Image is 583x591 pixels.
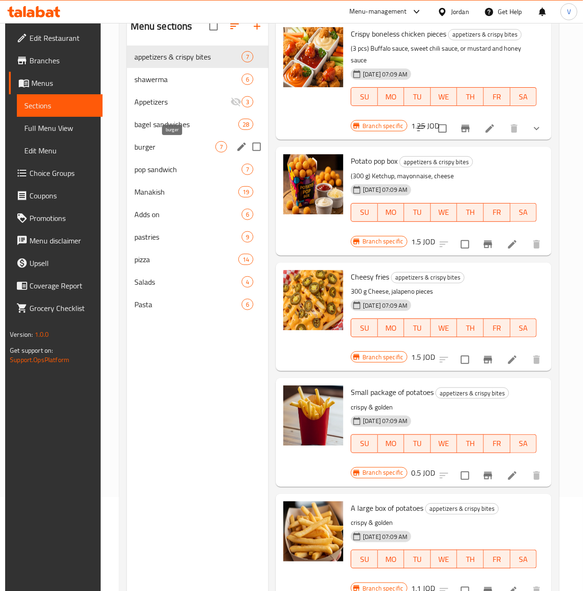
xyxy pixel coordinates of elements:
[351,170,537,182] p: (300 g) Ketchup, mayonnaise, cheese
[461,90,480,104] span: TH
[351,286,537,297] p: 300 g Cheese, jalapeno pieces
[477,233,499,256] button: Branch-specific-item
[484,123,495,134] a: Edit menu item
[242,164,253,175] div: items
[431,434,458,453] button: WE
[400,157,472,167] span: appetizers & crispy bites
[378,318,405,337] button: MO
[359,417,411,425] span: [DATE] 07:09 AM
[454,117,477,140] button: Branch-specific-item
[408,553,427,566] span: TU
[351,517,537,529] p: crispy & golden
[349,6,407,17] div: Menu-management
[10,354,69,366] a: Support.OpsPlatform
[359,237,407,246] span: Branch specific
[134,254,238,265] div: pizza
[127,136,268,158] div: burger7edit
[382,437,401,450] span: MO
[351,318,377,337] button: SU
[457,434,484,453] button: TH
[507,354,518,365] a: Edit menu item
[17,117,103,139] a: Full Menu View
[507,470,518,481] a: Edit menu item
[484,434,510,453] button: FR
[351,203,377,222] button: SU
[134,96,230,107] span: Appetizers
[431,318,458,337] button: WE
[461,205,480,219] span: TH
[461,321,480,335] span: TH
[134,209,242,220] span: Adds on
[455,235,475,254] span: Select to update
[378,87,405,106] button: MO
[507,239,518,250] a: Edit menu item
[477,464,499,487] button: Branch-specific-item
[487,205,507,219] span: FR
[127,271,268,293] div: Salads4
[378,434,405,453] button: MO
[242,278,253,287] span: 4
[242,231,253,242] div: items
[510,434,537,453] button: SA
[283,501,343,561] img: A large box of potatoes
[9,27,103,49] a: Edit Restaurant
[457,87,484,106] button: TH
[359,185,411,194] span: [DATE] 07:09 AM
[30,190,95,201] span: Coupons
[246,15,268,38] button: Add section
[24,145,95,156] span: Edit Menu
[435,90,454,104] span: WE
[351,550,377,568] button: SU
[404,434,431,453] button: TU
[31,77,95,89] span: Menus
[242,300,253,309] span: 6
[10,328,33,341] span: Version:
[426,503,498,514] span: appetizers & crispy bites
[449,29,521,40] span: appetizers & crispy bites
[127,203,268,226] div: Adds on6
[9,297,103,319] a: Grocery Checklist
[484,87,510,106] button: FR
[355,437,374,450] span: SU
[411,350,435,364] h6: 1.5 JOD
[404,203,431,222] button: TU
[435,205,454,219] span: WE
[134,299,242,310] span: Pasta
[436,388,509,399] span: appetizers & crispy bites
[487,90,507,104] span: FR
[283,386,343,446] img: Small package of potatoes
[359,121,407,130] span: Branch specific
[30,303,95,314] span: Grocery Checklist
[455,350,475,370] span: Select to update
[355,205,374,219] span: SU
[9,162,103,184] a: Choice Groups
[9,49,103,72] a: Branches
[17,94,103,117] a: Sections
[242,53,253,61] span: 7
[30,212,95,224] span: Promotions
[431,87,458,106] button: WE
[30,32,95,44] span: Edit Restaurant
[510,203,537,222] button: SA
[127,293,268,316] div: Pasta6
[431,550,458,568] button: WE
[223,15,246,38] span: Sort sections
[435,321,454,335] span: WE
[391,272,464,283] span: appetizers & crispy bites
[127,113,268,136] div: bagel sandwiches28
[242,299,253,310] div: items
[408,90,427,104] span: TU
[514,321,533,335] span: SA
[351,402,537,413] p: crispy & golden
[134,51,242,62] span: appetizers & crispy bites
[408,205,427,219] span: TU
[531,123,542,134] svg: Show Choices
[457,203,484,222] button: TH
[134,141,215,152] span: burger
[238,119,253,130] div: items
[410,117,433,140] button: sort-choices
[242,210,253,219] span: 6
[134,231,242,242] span: pastries
[242,165,253,174] span: 7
